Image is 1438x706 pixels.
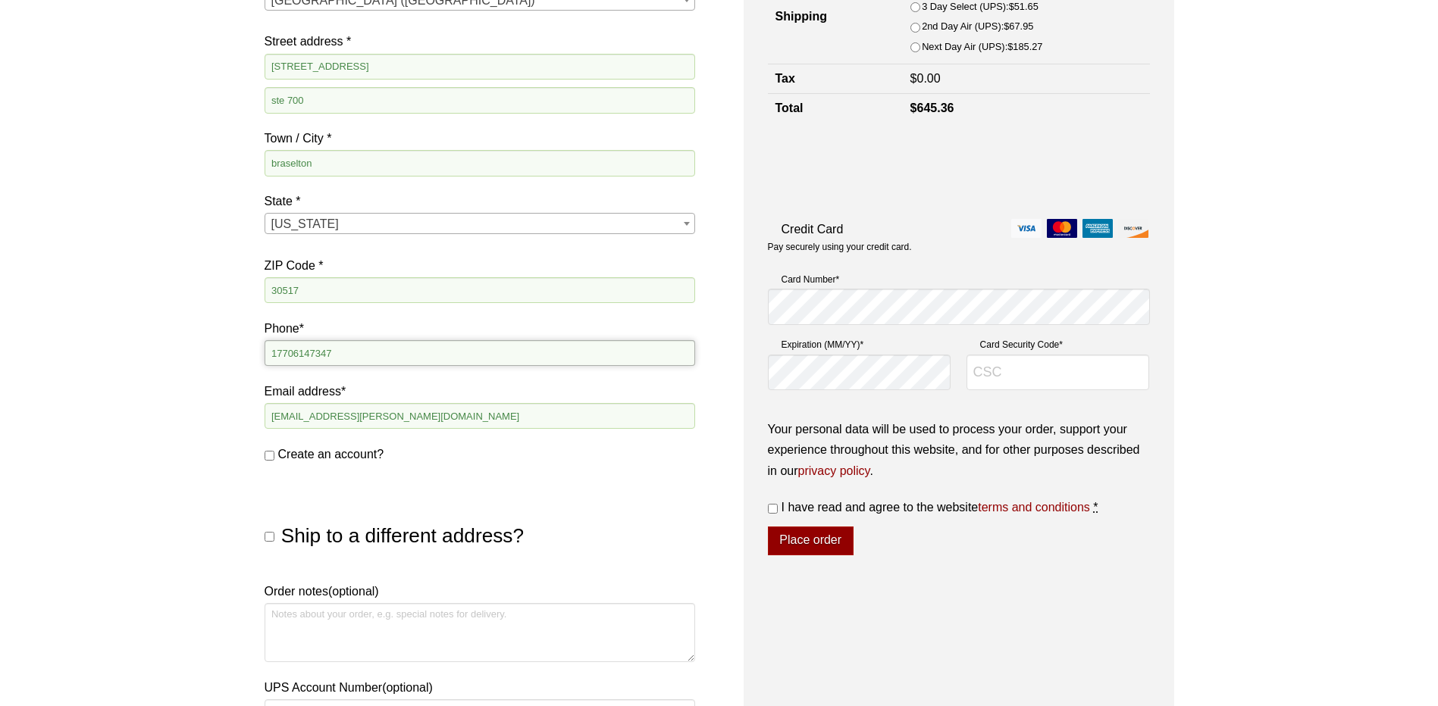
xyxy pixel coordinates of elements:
[966,337,1150,352] label: Card Security Code
[910,72,917,85] span: $
[768,526,854,555] button: Place order
[265,318,695,339] label: Phone
[265,54,695,80] input: House number and street name
[1047,219,1077,238] img: mastercard
[768,219,1150,239] label: Credit Card
[265,532,274,542] input: Ship to a different address?
[1004,20,1033,32] bdi: 67.95
[768,504,778,514] input: I have read and agree to the websiteterms and conditions *
[768,64,903,94] th: Tax
[922,18,1033,35] label: 2nd Day Air (UPS):
[1009,1,1039,12] bdi: 51.65
[382,681,433,694] span: (optional)
[910,72,941,85] bdi: 0.00
[1093,501,1098,514] abbr: required
[278,448,384,461] span: Create an account?
[265,191,695,211] label: State
[265,381,695,401] label: Email address
[978,501,1090,514] a: terms and conditions
[265,128,695,148] label: Town / City
[328,585,379,598] span: (optional)
[281,524,524,547] span: Ship to a different address?
[1082,219,1113,238] img: amex
[768,139,998,198] iframe: reCAPTCHA
[265,87,695,113] input: Apartment, suite, unit, etc. (optional)
[768,419,1150,481] p: Your personal data will be used to process your order, support your experience throughout this we...
[265,677,695,698] label: UPS Account Number
[1009,1,1014,12] span: $
[768,266,1150,403] fieldset: Payment Info
[966,355,1150,391] input: CSC
[1004,20,1009,32] span: $
[768,337,951,352] label: Expiration (MM/YY)
[910,102,954,114] bdi: 645.36
[768,241,1150,254] p: Pay securely using your credit card.
[910,102,917,114] span: $
[265,213,695,234] span: State
[265,255,695,276] label: ZIP Code
[768,272,1150,287] label: Card Number
[1011,219,1042,238] img: visa
[768,94,903,123] th: Total
[265,31,695,52] label: Street address
[782,501,1090,514] span: I have read and agree to the website
[1118,219,1148,238] img: discover
[265,214,694,235] span: Georgia
[798,464,870,477] a: privacy policy
[922,39,1042,55] label: Next Day Air (UPS):
[265,451,274,461] input: Create an account?
[1007,41,1042,52] bdi: 185.27
[265,581,695,601] label: Order notes
[1007,41,1013,52] span: $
